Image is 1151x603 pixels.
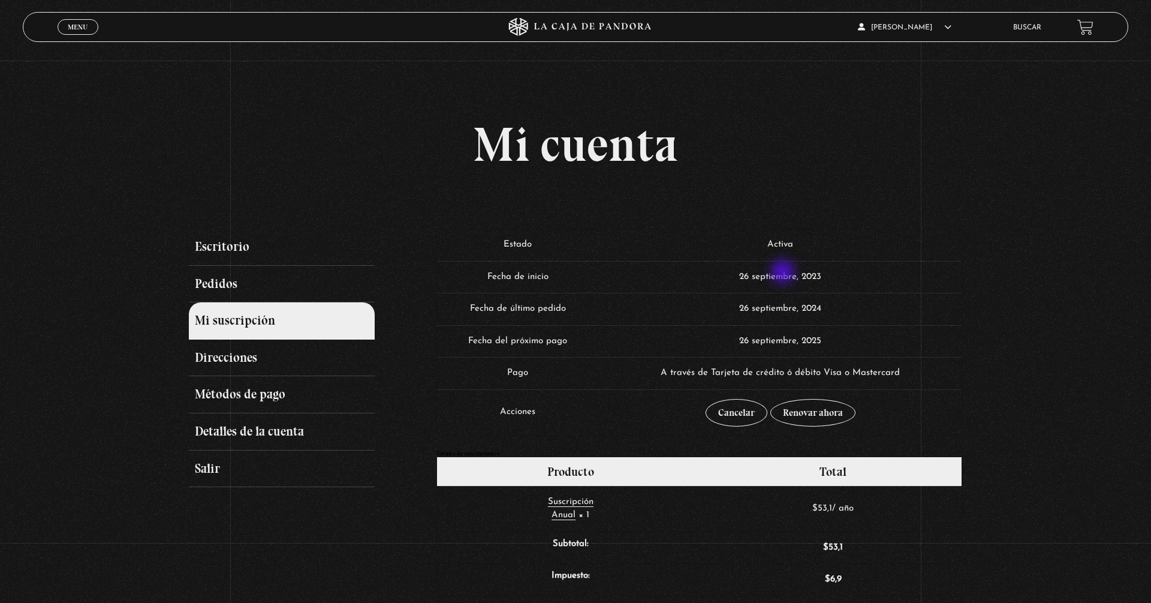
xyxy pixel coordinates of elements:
span: Cerrar [64,34,92,42]
td: Fecha de inicio [437,261,599,293]
span: $ [825,575,830,584]
span: $ [812,504,818,513]
td: Activa [599,229,962,261]
a: Escritorio [189,229,375,266]
a: Cancelar [706,399,767,427]
a: Detalles de la cuenta [189,413,375,451]
td: Fecha de último pedido [437,293,599,325]
nav: Páginas de cuenta [189,229,421,487]
a: Mi suscripción [189,302,375,340]
span: 53,1 [823,543,843,552]
td: Acciones [437,389,599,436]
span: Suscripción [548,497,593,506]
a: Métodos de pago [189,376,375,413]
th: Producto [437,457,704,486]
th: Impuesto: [437,563,704,596]
strong: × 1 [578,511,589,520]
a: Direcciones [189,340,375,377]
h1: Mi cuenta [189,121,962,169]
span: 6,9 [825,575,842,584]
td: 26 septiembre, 2023 [599,261,962,293]
a: Pedidos [189,266,375,303]
h2: Totales de suscripciones [436,451,962,457]
td: Pago [437,357,599,389]
span: A través de Tarjeta de crédito ó débito Visa o Mastercard [661,368,900,377]
span: Menu [68,23,88,31]
a: View your shopping cart [1077,19,1093,35]
a: Suscripción Anual [548,497,593,521]
span: 53,1 [812,504,832,513]
td: / año [704,486,962,532]
span: $ [823,543,828,552]
a: Salir [189,451,375,488]
a: Buscar [1013,24,1041,31]
th: Total [704,457,962,486]
th: Subtotal: [437,532,704,564]
td: 26 septiembre, 2024 [599,293,962,325]
span: [PERSON_NAME] [858,24,951,31]
td: 26 septiembre, 2025 [599,325,962,358]
td: Fecha del próximo pago [437,325,599,358]
a: Renovar ahora [770,399,855,427]
td: Estado [437,229,599,261]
